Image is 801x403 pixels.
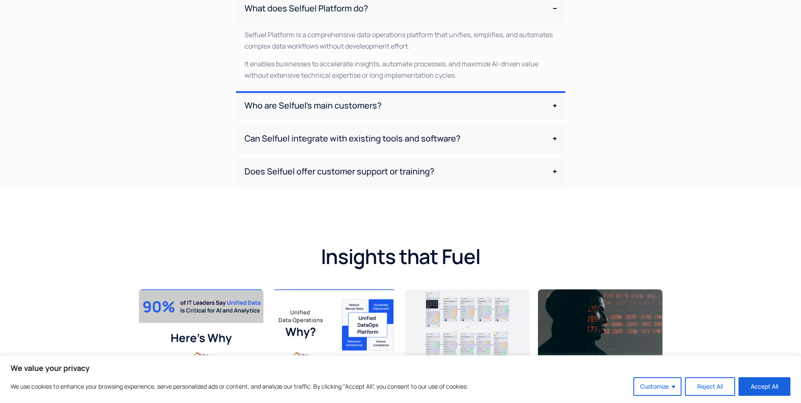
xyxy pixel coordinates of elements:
[11,363,790,373] p: We value your privacy
[244,167,553,176] span: Does Selfuel offer customer support or training?
[11,381,468,392] p: We use cookies to enhance your browsing experience, serve personalized ads or content, and analyz...
[244,4,553,13] span: What does Selfuel Platform do?
[660,312,801,403] iframe: Chat Widget
[244,134,553,143] span: Can Selfuel integrate with existing tools and software?
[660,312,801,403] div: Sohbet Aracı
[633,377,682,396] button: Customize
[244,58,557,81] p: It enables businesses to accelerate insights, automate processes, and maximize AI-driven value wi...
[244,29,557,52] p: Selfuel Platform is a comprehensive data operations platform that unifies, simplifies, and automa...
[139,243,663,270] h2: Insights that Fuel
[244,101,553,110] span: Who are Selfuel’s main customers?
